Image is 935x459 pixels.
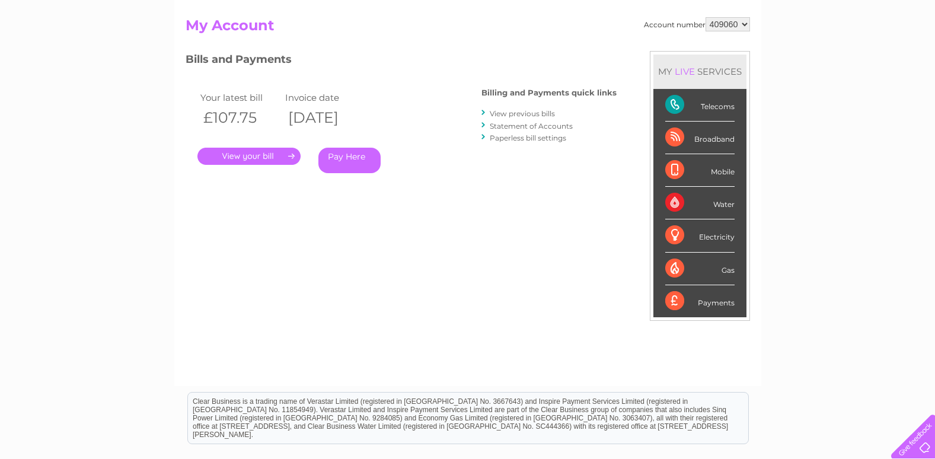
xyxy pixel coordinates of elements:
div: Broadband [665,122,735,154]
a: Contact [856,50,885,59]
div: Clear Business is a trading name of Verastar Limited (registered in [GEOGRAPHIC_DATA] No. 3667643... [188,7,748,58]
th: [DATE] [282,106,368,130]
img: logo.png [33,31,93,67]
div: LIVE [672,66,697,77]
a: Pay Here [318,148,381,173]
a: . [197,148,301,165]
a: 0333 014 3131 [711,6,793,21]
td: Invoice date [282,90,368,106]
a: Telecoms [789,50,825,59]
a: Log out [896,50,924,59]
div: Electricity [665,219,735,252]
a: View previous bills [490,109,555,118]
div: Gas [665,253,735,285]
div: Mobile [665,154,735,187]
h4: Billing and Payments quick links [481,88,617,97]
td: Your latest bill [197,90,283,106]
div: Account number [644,17,750,31]
div: Payments [665,285,735,317]
div: Water [665,187,735,219]
a: Paperless bill settings [490,133,566,142]
a: Blog [832,50,849,59]
h2: My Account [186,17,750,40]
div: Telecoms [665,89,735,122]
h3: Bills and Payments [186,51,617,72]
a: Energy [756,50,782,59]
a: Statement of Accounts [490,122,573,130]
th: £107.75 [197,106,283,130]
a: Water [726,50,749,59]
div: MY SERVICES [653,55,746,88]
